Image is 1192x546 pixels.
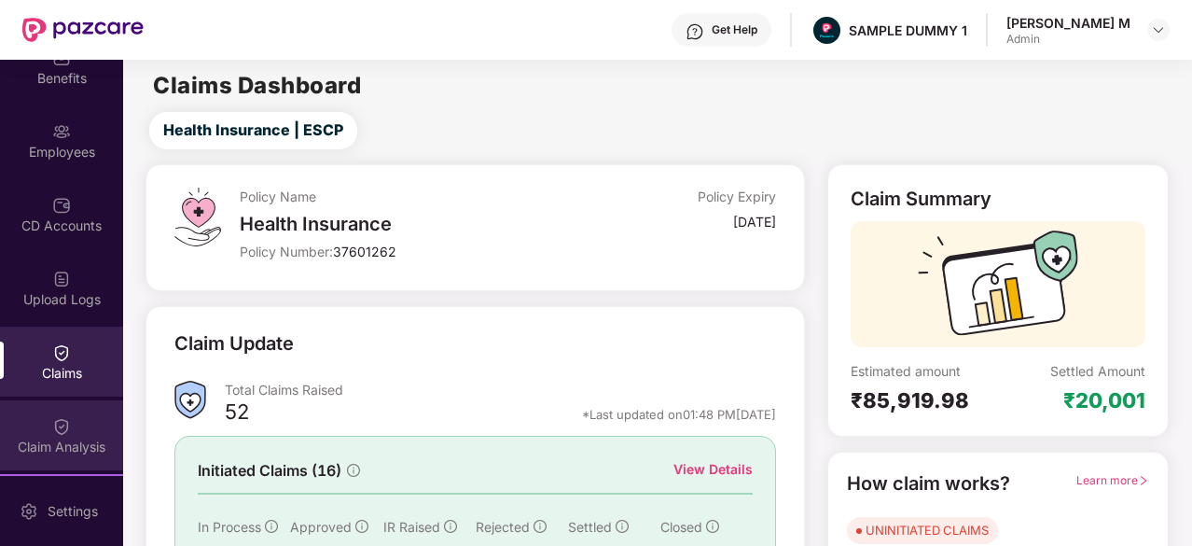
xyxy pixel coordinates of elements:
span: info-circle [444,520,457,533]
span: IR Raised [383,519,440,535]
div: Admin [1006,32,1130,47]
span: info-circle [347,464,360,477]
div: Settings [42,502,104,521]
img: svg+xml;base64,PHN2ZyBpZD0iRHJvcGRvd24tMzJ4MzIiIHhtbG5zPSJodHRwOi8vd3d3LnczLm9yZy8yMDAwL3N2ZyIgd2... [1151,22,1166,37]
span: Learn more [1076,473,1149,487]
img: svg+xml;base64,PHN2ZyBpZD0iQ2xhaW0iIHhtbG5zPSJodHRwOi8vd3d3LnczLm9yZy8yMDAwL3N2ZyIgd2lkdGg9IjIwIi... [52,417,71,436]
img: svg+xml;base64,PHN2ZyB4bWxucz0iaHR0cDovL3d3dy53My5vcmcvMjAwMC9zdmciIHdpZHRoPSI0OS4zMiIgaGVpZ2h0PS... [174,188,220,246]
div: SAMPLE DUMMY 1 [849,21,967,39]
div: Settled Amount [1050,362,1145,380]
div: Health Insurance [240,213,598,235]
img: New Pazcare Logo [22,18,144,42]
span: info-circle [265,520,278,533]
div: Claim Update [174,329,294,358]
div: Total Claims Raised [225,381,776,399]
div: Policy Name [240,188,598,205]
div: Policy Number: [240,243,598,260]
img: svg+xml;base64,PHN2ZyBpZD0iU2V0dGluZy0yMHgyMCIgeG1sbnM9Imh0dHA6Ly93d3cudzMub3JnLzIwMDAvc3ZnIiB3aW... [20,502,38,521]
img: Pazcare_Alternative_logo-01-01.png [813,17,840,44]
span: 37601262 [333,244,396,259]
div: ₹20,001 [1063,387,1145,413]
img: svg+xml;base64,PHN2ZyBpZD0iQ2xhaW0iIHhtbG5zPSJodHRwOi8vd3d3LnczLm9yZy8yMDAwL3N2ZyIgd2lkdGg9IjIwIi... [52,343,71,362]
div: *Last updated on 01:48 PM[DATE] [582,406,776,423]
span: info-circle [616,520,629,533]
div: UNINITIATED CLAIMS [866,521,989,539]
img: svg+xml;base64,PHN2ZyBpZD0iSGVscC0zMngzMiIgeG1sbnM9Imh0dHA6Ly93d3cudzMub3JnLzIwMDAvc3ZnIiB3aWR0aD... [686,22,704,41]
div: Estimated amount [851,362,998,380]
div: Claim Summary [851,188,991,210]
div: ₹85,919.98 [851,387,998,413]
span: Health Insurance | ESCP [163,119,343,142]
div: Get Help [712,22,757,37]
span: Approved [290,519,352,535]
span: Initiated Claims (16) [198,459,341,483]
img: ClaimsSummaryIcon [174,381,206,419]
img: svg+xml;base64,PHN2ZyBpZD0iQ0RfQWNjb3VudHMiIGRhdGEtbmFtZT0iQ0QgQWNjb3VudHMiIHhtbG5zPSJodHRwOi8vd3... [52,196,71,215]
span: In Process [198,519,261,535]
span: info-circle [534,520,547,533]
img: svg+xml;base64,PHN2ZyBpZD0iRW1wbG95ZWVzIiB4bWxucz0iaHR0cDovL3d3dy53My5vcmcvMjAwMC9zdmciIHdpZHRoPS... [52,122,71,141]
span: Settled [568,519,612,535]
img: svg+xml;base64,PHN2ZyBpZD0iVXBsb2FkX0xvZ3MiIGRhdGEtbmFtZT0iVXBsb2FkIExvZ3MiIHhtbG5zPSJodHRwOi8vd3... [52,270,71,288]
div: 52 [225,399,249,430]
div: Policy Expiry [698,188,776,205]
div: [PERSON_NAME] M [1006,14,1130,32]
span: right [1138,475,1149,486]
h2: Claims Dashboard [153,75,361,97]
span: info-circle [355,520,368,533]
span: info-circle [706,520,719,533]
div: View Details [673,459,753,480]
span: Closed [660,519,702,535]
div: How claim works? [847,469,1010,498]
div: [DATE] [733,213,776,231]
button: Health Insurance | ESCP [149,112,357,149]
span: Rejected [476,519,530,535]
img: svg+xml;base64,PHN2ZyB3aWR0aD0iMTcyIiBoZWlnaHQ9IjExMyIgdmlld0JveD0iMCAwIDE3MiAxMTMiIGZpbGw9Im5vbm... [918,231,1078,347]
